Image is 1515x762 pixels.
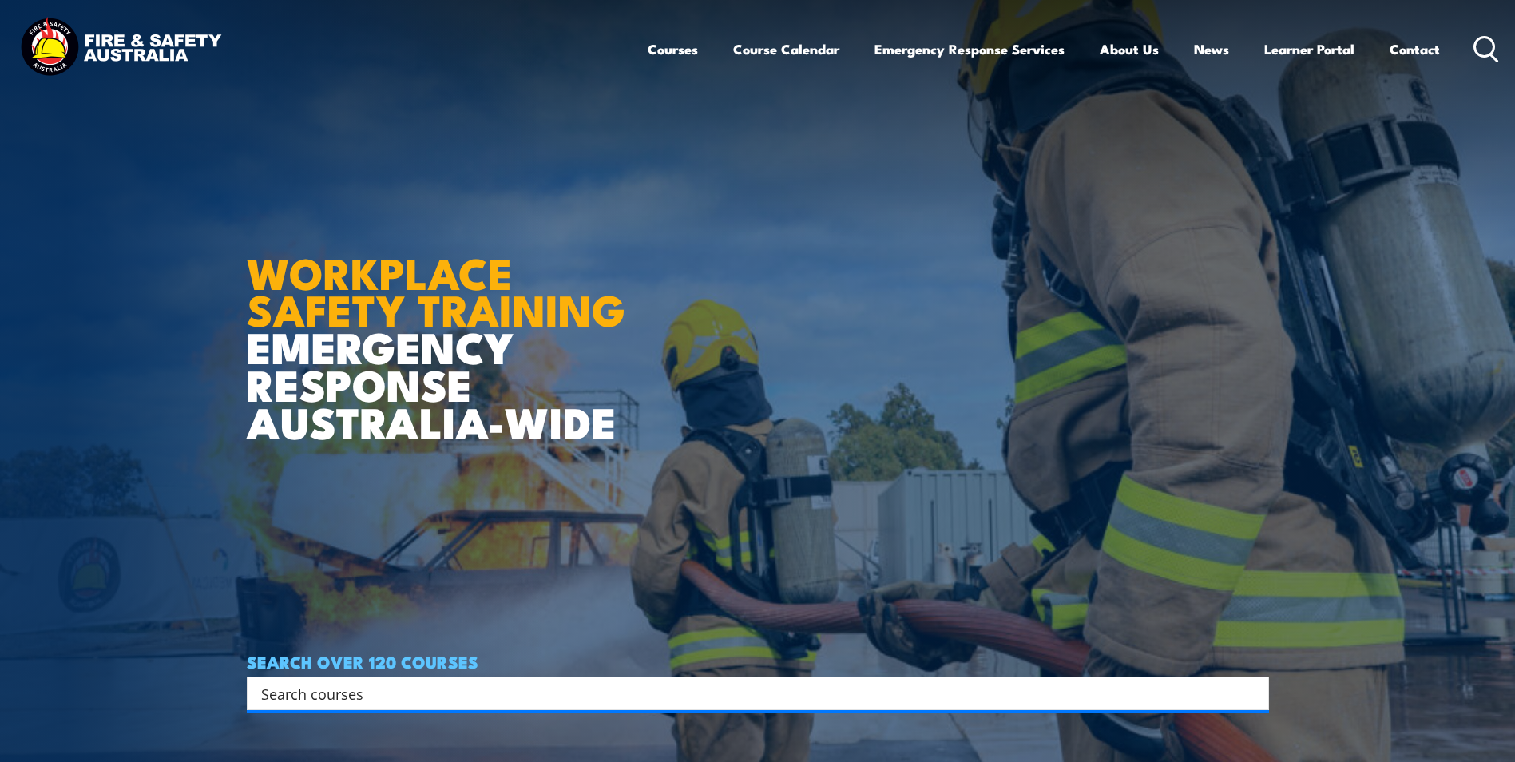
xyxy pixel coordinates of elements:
a: Course Calendar [733,28,839,70]
a: Emergency Response Services [874,28,1065,70]
a: News [1194,28,1229,70]
h1: EMERGENCY RESPONSE AUSTRALIA-WIDE [247,213,637,440]
h4: SEARCH OVER 120 COURSES [247,653,1269,670]
form: Search form [264,682,1237,704]
strong: WORKPLACE SAFETY TRAINING [247,238,625,342]
a: Courses [648,28,698,70]
input: Search input [261,681,1234,705]
button: Search magnifier button [1241,682,1263,704]
a: Contact [1390,28,1440,70]
a: Learner Portal [1264,28,1354,70]
a: About Us [1100,28,1159,70]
